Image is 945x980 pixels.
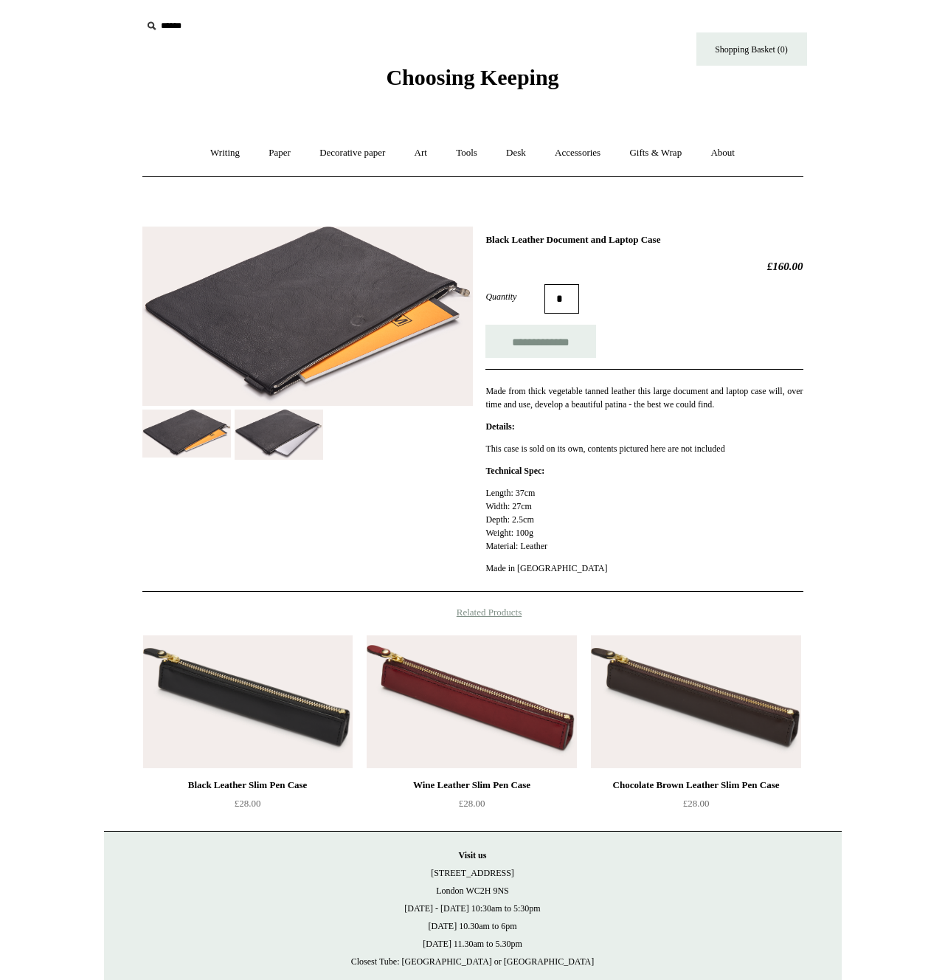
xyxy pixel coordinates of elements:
[401,134,440,173] a: Art
[697,134,748,173] a: About
[235,798,261,809] span: £28.00
[119,846,827,970] p: [STREET_ADDRESS] London WC2H 9NS [DATE] - [DATE] 10:30am to 5:30pm [DATE] 10.30am to 6pm [DATE] 1...
[459,850,487,860] strong: Visit us
[197,134,253,173] a: Writing
[370,776,572,794] div: Wine Leather Slim Pen Case
[143,635,353,768] img: Black Leather Slim Pen Case
[485,421,514,432] strong: Details:
[696,32,807,66] a: Shopping Basket (0)
[235,410,323,460] img: Black Leather Document and Laptop Case
[485,486,803,553] p: Length: 37cm Width: 27cm Depth: 2.5cm Weight: 100g Material: Leather
[367,776,576,837] a: Wine Leather Slim Pen Case £28.00
[485,466,544,476] strong: Technical Spec:
[142,227,473,406] img: Black Leather Document and Laptop Case
[591,776,800,837] a: Chocolate Brown Leather Slim Pen Case £28.00
[386,77,558,87] a: Choosing Keeping
[591,635,800,768] a: Chocolate Brown Leather Slim Pen Case Chocolate Brown Leather Slim Pen Case
[386,65,558,89] span: Choosing Keeping
[485,290,544,303] label: Quantity
[591,635,800,768] img: Chocolate Brown Leather Slim Pen Case
[683,798,710,809] span: £28.00
[616,134,695,173] a: Gifts & Wrap
[306,134,398,173] a: Decorative paper
[142,410,231,458] img: Black Leather Document and Laptop Case
[485,442,803,455] p: This case is sold on its own, contents pictured here are not included
[485,562,803,575] p: Made in [GEOGRAPHIC_DATA]
[485,384,803,411] p: Made from thick vegetable tanned leather this large document and laptop case will, over time and ...
[485,234,803,246] h1: Black Leather Document and Laptop Case
[443,134,491,173] a: Tools
[595,776,797,794] div: Chocolate Brown Leather Slim Pen Case
[367,635,576,768] img: Wine Leather Slim Pen Case
[493,134,539,173] a: Desk
[104,607,842,618] h4: Related Products
[459,798,485,809] span: £28.00
[541,134,614,173] a: Accessories
[485,260,803,273] h2: £160.00
[143,635,353,768] a: Black Leather Slim Pen Case Black Leather Slim Pen Case
[147,776,349,794] div: Black Leather Slim Pen Case
[143,776,353,837] a: Black Leather Slim Pen Case £28.00
[255,134,304,173] a: Paper
[367,635,576,768] a: Wine Leather Slim Pen Case Wine Leather Slim Pen Case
